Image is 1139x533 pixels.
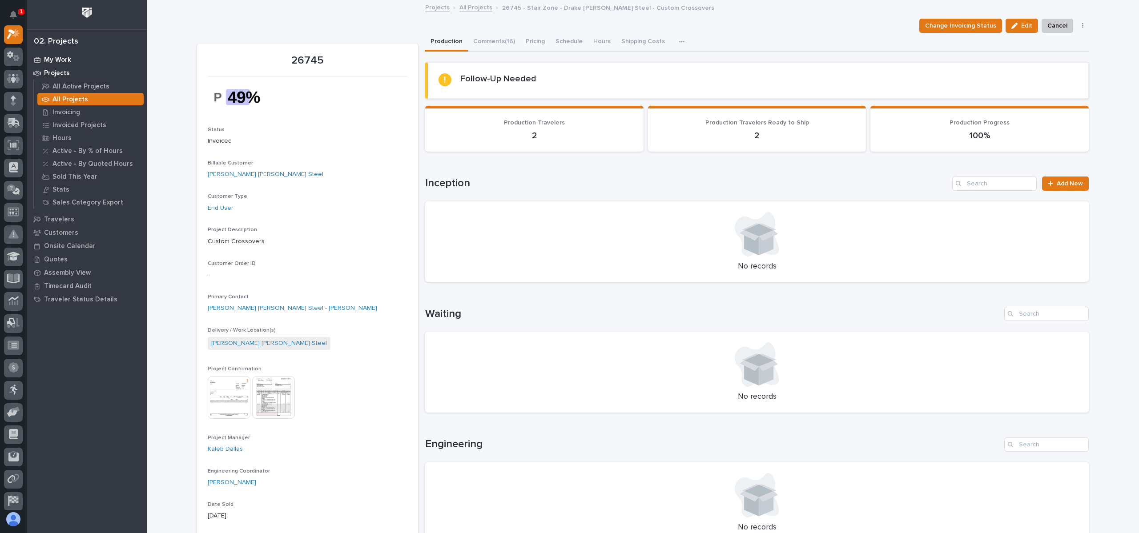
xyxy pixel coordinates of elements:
button: Production [425,33,468,52]
button: users-avatar [4,510,23,529]
p: Custom Crossovers [208,237,407,246]
p: 100% [881,130,1078,141]
a: Onsite Calendar [27,239,147,252]
p: Projects [44,69,70,77]
span: Project Manager [208,435,250,441]
p: Customers [44,229,78,237]
p: Active - By % of Hours [52,147,123,155]
a: [PERSON_NAME] [PERSON_NAME] Steel [208,170,323,179]
span: Customer Type [208,194,247,199]
a: Travelers [27,212,147,226]
span: Primary Contact [208,294,249,300]
span: Delivery / Work Location(s) [208,328,276,333]
a: Kaleb Dallas [208,445,243,454]
p: Stats [52,186,69,194]
input: Search [1004,437,1089,452]
a: Add New [1042,176,1089,191]
span: Add New [1057,180,1083,187]
p: Traveler Status Details [44,296,117,304]
p: 2 [659,130,856,141]
input: Search [1004,307,1089,321]
a: End User [208,204,233,213]
a: Invoiced Projects [34,119,147,131]
a: [PERSON_NAME] [PERSON_NAME] Steel [211,339,327,348]
p: Quotes [44,256,68,264]
button: Shipping Costs [616,33,670,52]
a: All Projects [34,93,147,105]
a: Stats [34,183,147,196]
p: All Projects [52,96,88,104]
a: All Active Projects [34,80,147,92]
a: Customers [27,226,147,239]
a: Assembly View [27,266,147,279]
a: Sold This Year [34,170,147,183]
span: Project Confirmation [208,366,262,372]
a: Quotes [27,252,147,266]
a: Active - By Quoted Hours [34,157,147,170]
button: Comments (16) [468,33,520,52]
h2: Follow-Up Needed [460,73,536,84]
p: Sold This Year [52,173,97,181]
button: Cancel [1042,19,1073,33]
a: Hours [34,132,147,144]
img: Workspace Logo [79,4,95,21]
button: Change Invoicing Status [919,19,1002,33]
button: Schedule [550,33,588,52]
span: Change Invoicing Status [925,20,996,31]
a: [PERSON_NAME] [PERSON_NAME] Steel - [PERSON_NAME] [208,304,377,313]
h1: Waiting [425,308,1001,321]
p: Invoicing [52,108,80,116]
p: Sales Category Export [52,199,123,207]
p: 26745 - Stair Zone - Drake [PERSON_NAME] Steel - Custom Crossovers [502,2,714,12]
p: Timecard Audit [44,282,92,290]
span: Cancel [1047,20,1067,31]
span: Billable Customer [208,160,253,166]
p: Invoiced Projects [52,121,106,129]
h1: Engineering [425,438,1001,451]
button: Edit [1006,19,1038,33]
p: Hours [52,134,72,142]
span: Date Sold [208,502,233,507]
span: Edit [1021,22,1032,30]
span: Production Progress [950,120,1010,126]
p: My Work [44,56,71,64]
p: No records [436,392,1078,402]
p: Invoiced [208,136,407,146]
span: Status [208,127,225,132]
div: Notifications1 [11,11,23,25]
a: Active - By % of Hours [34,144,147,157]
a: Invoicing [34,106,147,118]
span: Customer Order ID [208,261,256,266]
a: Traveler Status Details [27,293,147,306]
p: - [208,270,407,280]
p: 1 [20,8,23,15]
p: Travelers [44,216,74,224]
p: Active - By Quoted Hours [52,160,133,168]
a: My Work [27,53,147,66]
p: 26745 [208,54,407,67]
a: All Projects [459,2,492,12]
img: kGaoiSMBw4yDtucpThZ_klvW4pWks_uq0_MJPOXViRk [208,82,274,112]
h1: Inception [425,177,949,190]
button: Notifications [4,5,23,24]
span: Project Description [208,227,257,232]
p: 2 [436,130,633,141]
button: Pricing [520,33,550,52]
p: No records [436,523,1078,533]
span: Production Travelers [504,120,565,126]
a: Projects [425,2,450,12]
span: Production Travelers Ready to Ship [705,120,809,126]
a: Projects [27,66,147,80]
a: Sales Category Export [34,196,147,208]
a: [PERSON_NAME] [208,478,256,487]
input: Search [952,176,1037,191]
a: Timecard Audit [27,279,147,293]
button: Hours [588,33,616,52]
span: Engineering Coordinator [208,469,270,474]
p: No records [436,262,1078,272]
p: Assembly View [44,269,91,277]
div: 02. Projects [34,37,78,47]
